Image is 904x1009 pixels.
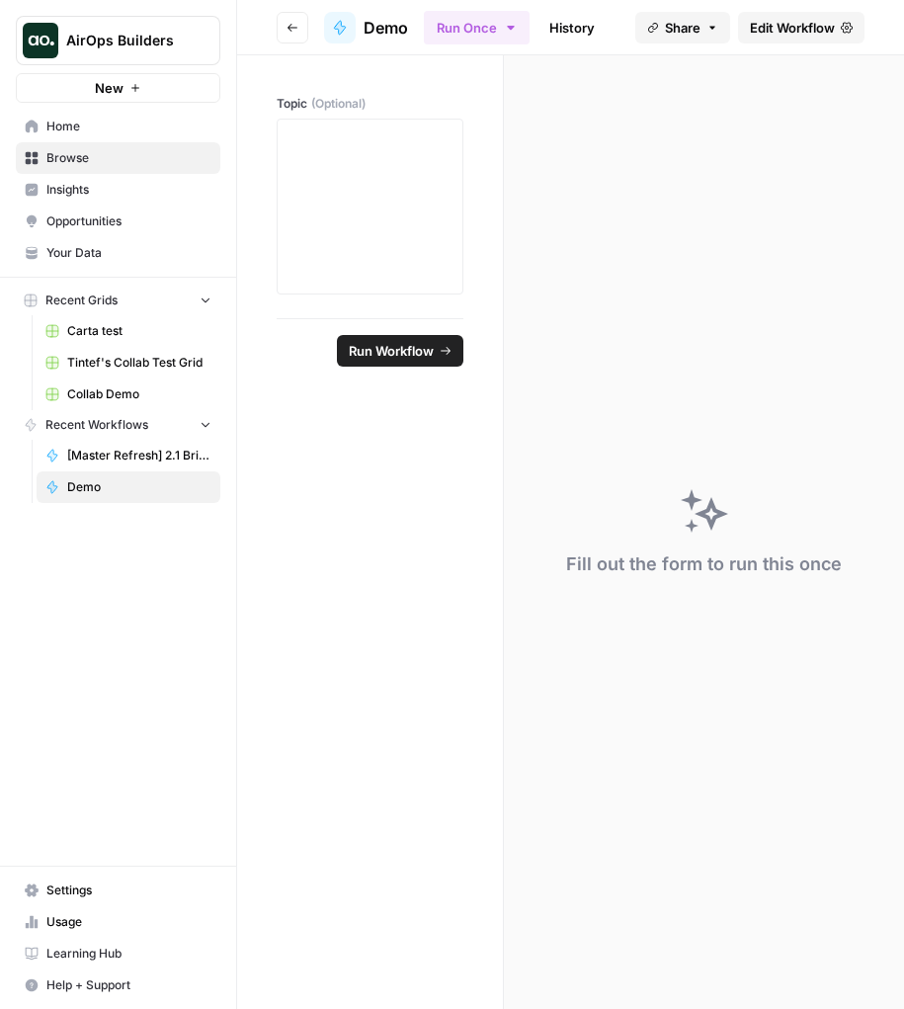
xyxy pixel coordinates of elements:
[738,12,864,43] a: Edit Workflow
[16,142,220,174] a: Browse
[665,18,700,38] span: Share
[46,882,211,899] span: Settings
[16,906,220,938] a: Usage
[46,118,211,135] span: Home
[16,73,220,103] button: New
[364,16,408,40] span: Demo
[37,440,220,471] a: [Master Refresh] 2.1 Brief to Outline
[16,410,220,440] button: Recent Workflows
[750,18,835,38] span: Edit Workflow
[349,341,434,361] span: Run Workflow
[537,12,607,43] a: History
[67,447,211,464] span: [Master Refresh] 2.1 Brief to Outline
[16,938,220,969] a: Learning Hub
[16,969,220,1001] button: Help + Support
[46,945,211,963] span: Learning Hub
[67,478,211,496] span: Demo
[46,181,211,199] span: Insights
[66,31,186,50] span: AirOps Builders
[16,111,220,142] a: Home
[37,378,220,410] a: Collab Demo
[46,913,211,931] span: Usage
[16,16,220,65] button: Workspace: AirOps Builders
[45,416,148,434] span: Recent Workflows
[424,11,530,44] button: Run Once
[566,550,842,578] div: Fill out the form to run this once
[67,354,211,372] span: Tintef's Collab Test Grid
[46,212,211,230] span: Opportunities
[95,78,123,98] span: New
[16,206,220,237] a: Opportunities
[23,23,58,58] img: AirOps Builders Logo
[37,347,220,378] a: Tintef's Collab Test Grid
[324,12,408,43] a: Demo
[277,95,463,113] label: Topic
[37,315,220,347] a: Carta test
[16,875,220,906] a: Settings
[46,149,211,167] span: Browse
[67,385,211,403] span: Collab Demo
[16,286,220,315] button: Recent Grids
[615,12,696,43] a: Analytics
[635,12,730,43] button: Share
[311,95,366,113] span: (Optional)
[46,244,211,262] span: Your Data
[37,471,220,503] a: Demo
[16,174,220,206] a: Insights
[45,292,118,309] span: Recent Grids
[67,322,211,340] span: Carta test
[46,976,211,994] span: Help + Support
[16,237,220,269] a: Your Data
[337,335,463,367] button: Run Workflow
